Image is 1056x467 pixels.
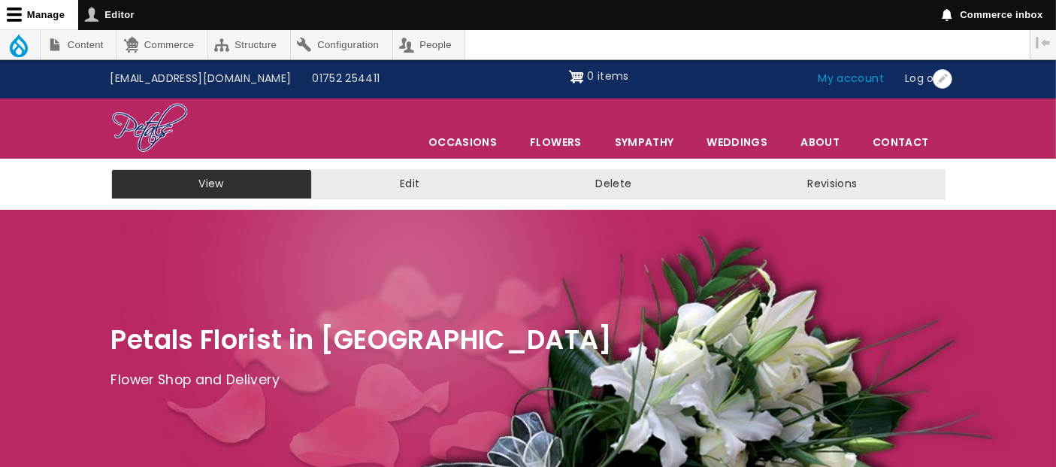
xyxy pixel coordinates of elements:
a: People [393,30,465,59]
span: Weddings [691,126,783,158]
a: 01752 254411 [301,65,390,93]
a: My account [808,65,895,93]
a: Revisions [719,169,945,199]
img: Home [111,102,189,155]
a: Log out [894,65,956,93]
button: Open User account menu configuration options [933,69,952,89]
span: Occasions [413,126,513,158]
a: [EMAIL_ADDRESS][DOMAIN_NAME] [100,65,302,93]
a: View [111,169,312,199]
a: Structure [208,30,290,59]
p: Flower Shop and Delivery [111,369,946,392]
a: Delete [507,169,719,199]
a: Contact [857,126,944,158]
a: Flowers [514,126,597,158]
a: Edit [312,169,507,199]
span: 0 items [587,68,628,83]
a: Shopping cart 0 items [569,65,629,89]
a: About [785,126,855,158]
a: Content [41,30,116,59]
a: Configuration [291,30,392,59]
a: Sympathy [599,126,690,158]
img: Shopping cart [569,65,584,89]
button: Vertical orientation [1030,30,1056,56]
nav: Tabs [100,169,957,199]
span: Petals Florist in [GEOGRAPHIC_DATA] [111,321,613,358]
a: Commerce [117,30,207,59]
